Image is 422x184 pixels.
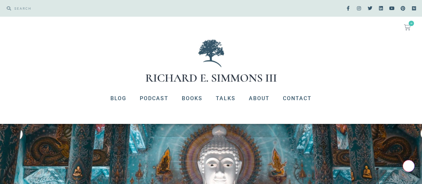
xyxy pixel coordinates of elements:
a: About [242,90,276,107]
a: Contact [276,90,318,107]
input: SEARCH [11,3,208,13]
span: 0 [409,21,414,26]
a: Blog [104,90,133,107]
a: Books [175,90,209,107]
a: Talks [209,90,242,107]
a: Podcast [133,90,175,107]
a: 0 [396,20,419,35]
